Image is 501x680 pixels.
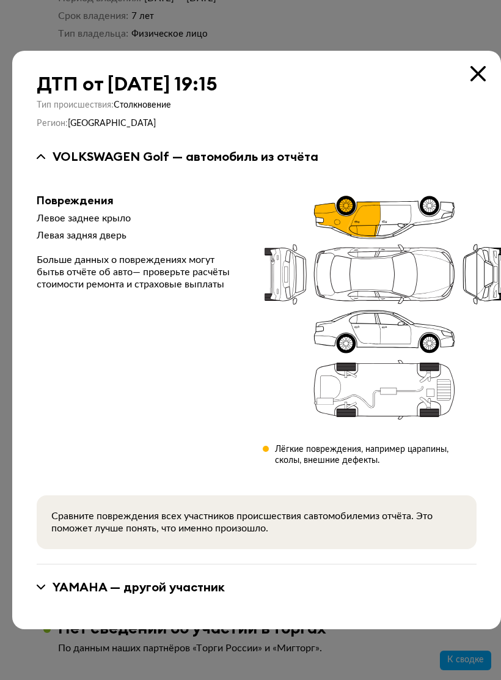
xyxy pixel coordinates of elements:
div: Левая задняя дверь [37,229,243,242]
span: [GEOGRAPHIC_DATA] [68,119,156,128]
span: Столкновение [114,101,171,109]
div: Больше данных о повреждениях могут быть в отчёте об авто — проверьте расчёты стоимости ремонта и ... [37,254,243,290]
div: YAMAHA — другой участник [53,579,225,595]
div: Сравните повреждения всех участников происшествия с автомобилем из отчёта. Это поможет лучше поня... [51,510,462,534]
div: Лёгкие повреждения, например царапины, сколы, внешние дефекты. [275,444,477,466]
div: Тип происшествия : [37,100,477,111]
div: Левое заднее крыло [37,212,243,224]
div: VOLKSWAGEN Golf — автомобиль из отчёта [53,149,318,164]
div: ДТП от [DATE] 19:15 [37,73,477,95]
div: Повреждения [37,194,243,207]
div: Регион : [37,118,477,129]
